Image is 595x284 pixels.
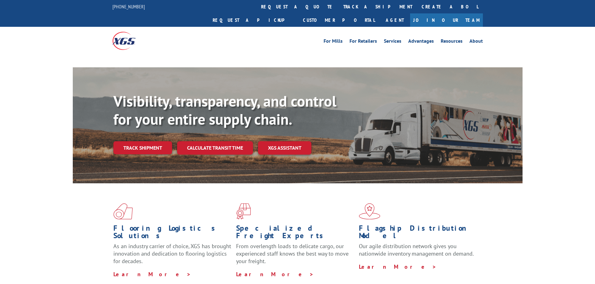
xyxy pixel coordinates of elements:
[379,13,410,27] a: Agent
[113,224,231,243] h1: Flooring Logistics Solutions
[112,3,145,10] a: [PHONE_NUMBER]
[441,39,463,46] a: Resources
[113,271,191,278] a: Learn More >
[258,141,311,155] a: XGS ASSISTANT
[177,141,253,155] a: Calculate transit time
[236,224,354,243] h1: Specialized Freight Experts
[113,141,172,154] a: Track shipment
[359,243,474,257] span: Our agile distribution network gives you nationwide inventory management on demand.
[236,271,314,278] a: Learn More >
[359,263,437,270] a: Learn More >
[408,39,434,46] a: Advantages
[350,39,377,46] a: For Retailers
[298,13,379,27] a: Customer Portal
[410,13,483,27] a: Join Our Team
[113,203,133,219] img: xgs-icon-total-supply-chain-intelligence-red
[208,13,298,27] a: Request a pickup
[469,39,483,46] a: About
[236,203,251,219] img: xgs-icon-focused-on-flooring-red
[324,39,343,46] a: For Mills
[113,91,336,129] b: Visibility, transparency, and control for your entire supply chain.
[359,224,477,243] h1: Flagship Distribution Model
[236,243,354,270] p: From overlength loads to delicate cargo, our experienced staff knows the best way to move your fr...
[113,243,231,265] span: As an industry carrier of choice, XGS has brought innovation and dedication to flooring logistics...
[384,39,401,46] a: Services
[359,203,380,219] img: xgs-icon-flagship-distribution-model-red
